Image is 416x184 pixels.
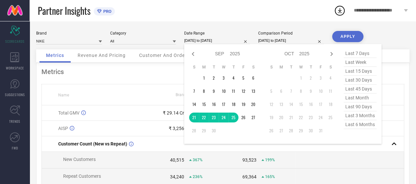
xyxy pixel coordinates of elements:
[139,53,189,58] span: Customer And Orders
[36,31,102,36] div: Brand
[229,99,238,109] td: Thu Sep 18 2025
[199,73,209,83] td: Mon Sep 01 2025
[209,99,219,109] td: Tue Sep 16 2025
[58,126,68,131] span: AISP
[189,99,199,109] td: Sun Sep 14 2025
[58,141,127,146] span: Customer Count (New vs Repeat)
[189,126,199,136] td: Sun Sep 28 2025
[276,126,286,136] td: Mon Oct 27 2025
[219,99,229,109] td: Wed Sep 17 2025
[344,85,377,93] span: last 45 days
[344,67,377,76] span: last 15 days
[199,99,209,109] td: Mon Sep 15 2025
[306,65,316,70] th: Thursday
[316,126,326,136] td: Fri Oct 31 2025
[286,86,296,96] td: Tue Oct 07 2025
[286,99,296,109] td: Tue Oct 14 2025
[189,86,199,96] td: Sun Sep 07 2025
[248,86,258,96] td: Sat Sep 13 2025
[328,50,335,58] div: Next month
[5,39,25,44] span: SCORECARDS
[344,49,377,58] span: last 7 days
[276,65,286,70] th: Monday
[5,92,25,97] span: SUGGESTIONS
[238,73,248,83] td: Fri Sep 05 2025
[296,65,306,70] th: Wednesday
[219,113,229,122] td: Wed Sep 24 2025
[9,119,20,124] span: TRENDS
[344,76,377,85] span: last 30 days
[306,73,316,83] td: Thu Oct 02 2025
[326,99,335,109] td: Sat Oct 18 2025
[63,173,101,179] span: Repeat Customers
[219,86,229,96] td: Wed Sep 10 2025
[306,113,316,122] td: Thu Oct 23 2025
[266,99,276,109] td: Sun Oct 12 2025
[296,86,306,96] td: Wed Oct 08 2025
[248,113,258,122] td: Sat Sep 27 2025
[265,158,275,162] span: 199%
[296,126,306,136] td: Wed Oct 29 2025
[286,65,296,70] th: Tuesday
[219,65,229,70] th: Wednesday
[316,86,326,96] td: Fri Oct 10 2025
[344,93,377,102] span: last month
[242,174,257,179] div: 69,364
[265,174,275,179] span: 165%
[276,99,286,109] td: Mon Oct 13 2025
[189,50,197,58] div: Previous month
[266,113,276,122] td: Sun Oct 19 2025
[306,99,316,109] td: Thu Oct 16 2025
[258,37,324,44] input: Select comparison period
[63,157,96,162] span: New Customers
[199,126,209,136] td: Mon Sep 29 2025
[176,92,197,97] span: Brand Value
[242,157,257,163] div: 93,523
[193,158,203,162] span: 367%
[296,99,306,109] td: Wed Oct 15 2025
[296,113,306,122] td: Wed Oct 22 2025
[78,53,126,58] span: Revenue And Pricing
[58,110,80,116] span: Total GMV
[286,126,296,136] td: Tue Oct 28 2025
[326,65,335,70] th: Saturday
[238,86,248,96] td: Fri Sep 12 2025
[209,65,219,70] th: Tuesday
[189,113,199,122] td: Sun Sep 21 2025
[316,65,326,70] th: Friday
[229,65,238,70] th: Thursday
[344,102,377,111] span: last 90 days
[38,4,90,17] span: Partner Insights
[276,86,286,96] td: Mon Oct 06 2025
[209,86,219,96] td: Tue Sep 09 2025
[229,86,238,96] td: Thu Sep 11 2025
[199,86,209,96] td: Mon Sep 08 2025
[306,86,316,96] td: Thu Oct 09 2025
[229,73,238,83] td: Thu Sep 04 2025
[184,37,250,44] input: Select date range
[316,113,326,122] td: Fri Oct 24 2025
[258,31,324,36] div: Comparison Period
[266,65,276,70] th: Sunday
[170,157,184,163] div: 40,515
[199,113,209,122] td: Mon Sep 22 2025
[6,66,24,70] span: WORKSPACE
[209,113,219,122] td: Tue Sep 23 2025
[296,73,306,83] td: Wed Oct 01 2025
[266,86,276,96] td: Sun Oct 05 2025
[193,174,203,179] span: 236%
[219,73,229,83] td: Wed Sep 03 2025
[199,65,209,70] th: Monday
[248,73,258,83] td: Sat Sep 06 2025
[248,99,258,109] td: Sat Sep 20 2025
[326,86,335,96] td: Sat Oct 11 2025
[163,110,184,116] div: ₹ 29.14 Cr
[344,111,377,120] span: last 3 months
[238,113,248,122] td: Fri Sep 26 2025
[266,126,276,136] td: Sun Oct 26 2025
[316,99,326,109] td: Fri Oct 17 2025
[209,126,219,136] td: Tue Sep 30 2025
[170,174,184,179] div: 34,240
[169,126,184,131] div: ₹ 3,256
[276,113,286,122] td: Mon Oct 20 2025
